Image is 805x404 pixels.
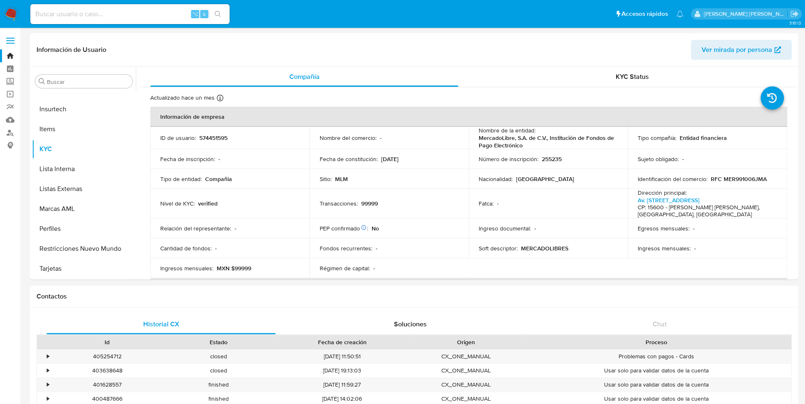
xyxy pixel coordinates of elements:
[410,350,521,363] div: CX_ONE_MANUAL
[209,8,226,20] button: search-icon
[319,200,357,207] p: Transacciones :
[693,225,695,232] p: -
[32,219,136,239] button: Perfiles
[235,225,236,232] p: -
[218,155,220,163] p: -
[521,364,791,377] div: Usar solo para validar datos de la cuenta
[163,350,274,363] div: closed
[205,175,232,183] p: Compañia
[521,378,791,392] div: Usar solo para validar datos de la cuenta
[410,378,521,392] div: CX_ONE_MANUAL
[638,175,707,183] p: Identificación del comercio :
[379,134,381,142] p: -
[150,278,787,298] th: Datos de contacto
[479,134,614,149] p: MercadoLibre, S.A. de C.V., Institución de Fondos de Pago Electrónico
[319,264,369,272] p: Régimen de capital :
[198,200,218,207] p: verified
[150,107,787,127] th: Información de empresa
[39,78,45,85] button: Buscar
[37,292,792,301] h1: Contactos
[534,225,536,232] p: -
[371,225,379,232] p: No
[680,134,727,142] p: Entidad financiera
[47,353,49,360] div: •
[542,155,562,163] p: 255235
[479,245,518,252] p: Soft descriptor :
[217,264,251,272] p: MXN $99999
[361,200,377,207] p: 99999
[160,200,195,207] p: Nivel de KYC :
[653,319,667,329] span: Chat
[32,139,136,159] button: KYC
[319,155,377,163] p: Fecha de constitución :
[192,10,198,18] span: ⌥
[375,245,377,252] p: -
[682,155,684,163] p: -
[711,175,767,183] p: RFC MER991006JMA
[47,381,49,389] div: •
[57,338,157,346] div: Id
[410,364,521,377] div: CX_ONE_MANUAL
[497,200,499,207] p: -
[691,40,792,60] button: Ver mirada por persona
[215,245,217,252] p: -
[394,319,427,329] span: Soluciones
[702,40,772,60] span: Ver mirada por persona
[638,204,773,218] h4: CP: 15600 - [PERSON_NAME] [PERSON_NAME], [GEOGRAPHIC_DATA], [GEOGRAPHIC_DATA]
[319,225,368,232] p: PEP confirmado :
[694,245,696,252] p: -
[51,364,163,377] div: 403638648
[676,10,683,17] a: Notificaciones
[479,155,538,163] p: Número de inscripción :
[479,127,536,134] p: Nombre de la entidad :
[479,200,494,207] p: Fatca :
[160,134,196,142] p: ID de usuario :
[274,350,410,363] div: [DATE] 11:50:51
[51,350,163,363] div: 405254712
[638,134,676,142] p: Tipo compañía :
[373,264,374,272] p: -
[790,10,799,18] a: Salir
[160,225,231,232] p: Relación del representante :
[51,378,163,392] div: 401628557
[160,155,215,163] p: Fecha de inscripción :
[638,196,700,204] a: Av. [STREET_ADDRESS]
[516,175,574,183] p: [GEOGRAPHIC_DATA]
[163,364,274,377] div: closed
[638,225,690,232] p: Egresos mensuales :
[150,94,215,102] p: Actualizado hace un mes
[274,378,410,392] div: [DATE] 11:59:27
[30,9,230,20] input: Buscar usuario o caso...
[47,395,49,403] div: •
[479,225,531,232] p: Ingreso documental :
[638,245,691,252] p: Ingresos mensuales :
[521,350,791,363] div: Problemas con pagos - Cards
[616,72,649,81] span: KYC Status
[521,245,568,252] p: MERCADOLIBRES
[479,175,513,183] p: Nacionalidad :
[32,119,136,139] button: Items
[203,10,206,18] span: s
[416,338,516,346] div: Origen
[160,264,213,272] p: Ingresos mensuales :
[32,179,136,199] button: Listas Externas
[319,245,372,252] p: Fondos recurrentes :
[280,338,404,346] div: Fecha de creación
[160,175,202,183] p: Tipo de entidad :
[32,239,136,259] button: Restricciones Nuevo Mundo
[381,155,398,163] p: [DATE]
[37,46,106,54] h1: Información de Usuario
[274,364,410,377] div: [DATE] 19:13:03
[163,378,274,392] div: finished
[527,338,785,346] div: Proceso
[335,175,347,183] p: MLM
[32,159,136,179] button: Lista Interna
[319,175,331,183] p: Sitio :
[32,259,136,279] button: Tarjetas
[32,199,136,219] button: Marcas AML
[47,367,49,375] div: •
[143,319,179,329] span: Historial CX
[638,189,687,196] p: Dirección principal :
[169,338,268,346] div: Estado
[32,99,136,119] button: Insurtech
